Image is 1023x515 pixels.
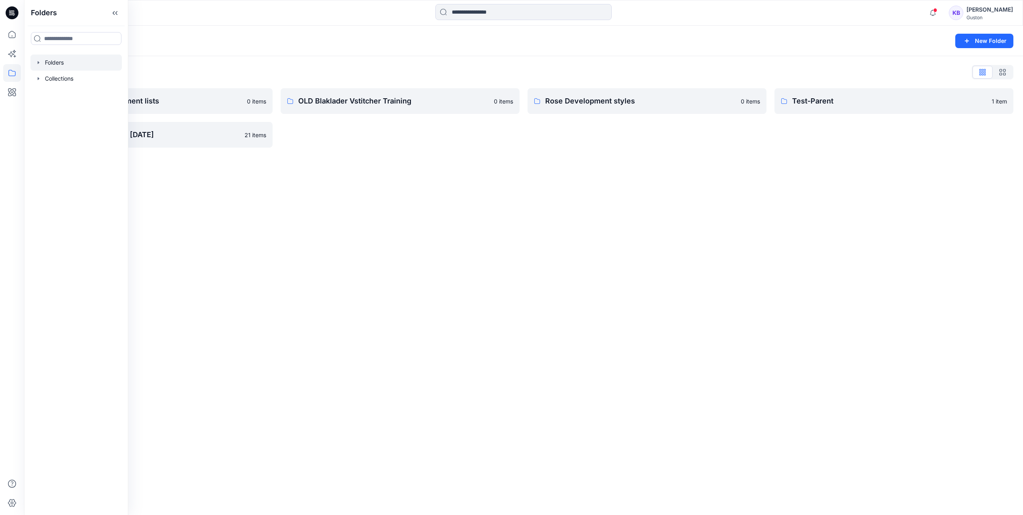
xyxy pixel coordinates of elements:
[494,97,513,105] p: 0 items
[51,129,240,140] p: Training Folder May + [DATE]
[51,95,242,107] p: Avatars and measurement lists
[298,95,489,107] p: OLD Blaklader Vstitcher Training
[247,97,266,105] p: 0 items
[966,14,1013,20] div: Guston
[966,5,1013,14] div: [PERSON_NAME]
[774,88,1013,114] a: Test-Parent1 item
[741,97,760,105] p: 0 items
[545,95,736,107] p: Rose Development styles
[792,95,987,107] p: Test-Parent
[528,88,766,114] a: Rose Development styles0 items
[34,88,273,114] a: Avatars and measurement lists0 items
[992,97,1007,105] p: 1 item
[245,131,266,139] p: 21 items
[955,34,1013,48] button: New Folder
[949,6,963,20] div: KB
[34,122,273,148] a: Training Folder May + [DATE]21 items
[281,88,520,114] a: OLD Blaklader Vstitcher Training0 items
